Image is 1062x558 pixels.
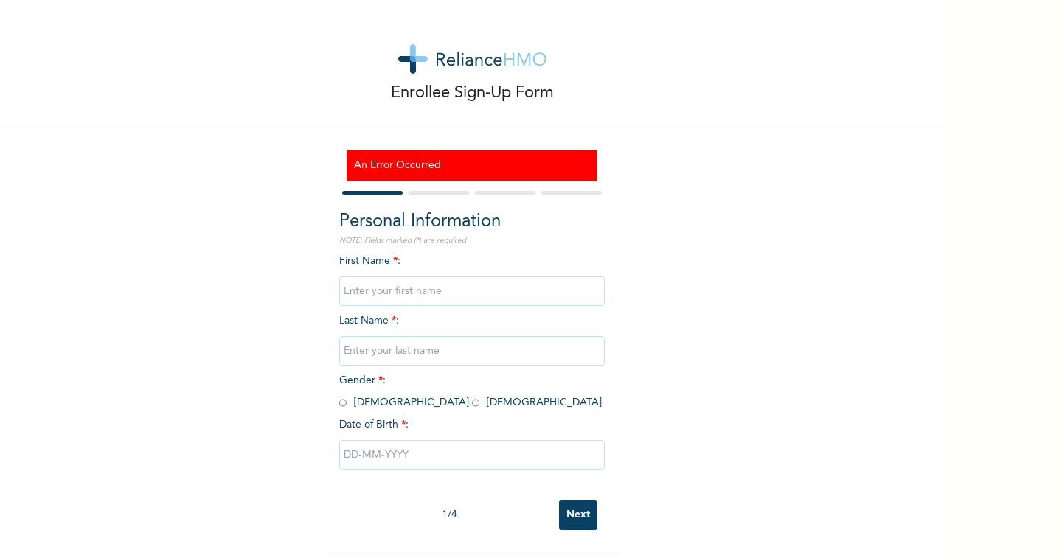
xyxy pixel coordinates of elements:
[339,375,602,408] span: Gender : [DEMOGRAPHIC_DATA] [DEMOGRAPHIC_DATA]
[559,500,597,530] input: Next
[339,315,605,356] span: Last Name :
[339,417,409,433] span: Date of Birth :
[354,158,590,173] h3: An Error Occurred
[339,440,605,470] input: DD-MM-YYYY
[339,507,559,523] div: 1 / 4
[398,44,546,74] img: logo
[339,209,605,235] h2: Personal Information
[339,276,605,306] input: Enter your first name
[339,256,605,296] span: First Name :
[339,336,605,366] input: Enter your last name
[391,81,554,105] p: Enrollee Sign-Up Form
[339,235,605,246] p: NOTE: Fields marked (*) are required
